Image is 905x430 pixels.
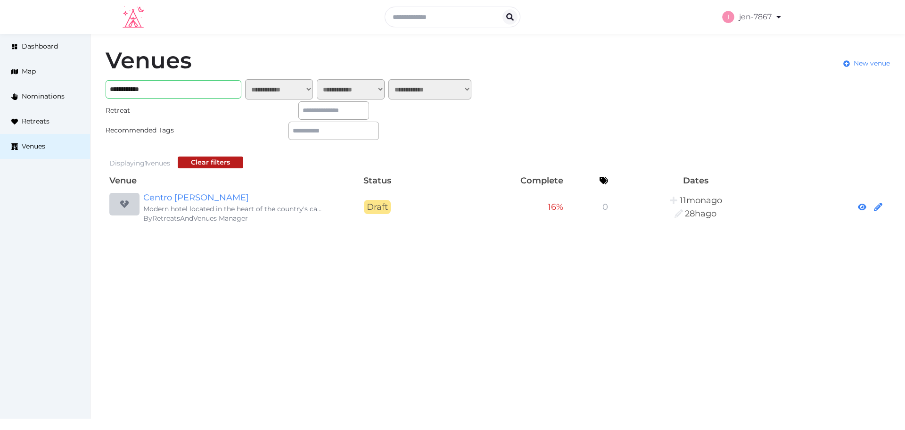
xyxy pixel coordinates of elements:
[685,208,716,219] span: 12:38PM, September 7th, 2025
[328,172,427,189] th: Status
[143,204,324,214] div: Modern hotel located in the heart of the country's capital - [GEOGRAPHIC_DATA] and the city's [GE...
[106,106,196,116] div: Retreat
[106,172,328,189] th: Venue
[106,125,196,135] div: Recommended Tags
[680,195,722,206] span: 3:22AM, October 11th, 2024
[106,49,192,72] h1: Venues
[612,172,780,189] th: Dates
[145,159,147,167] span: 1
[427,172,567,189] th: Complete
[22,116,49,126] span: Retreats
[854,58,890,68] span: New venue
[722,4,782,30] a: jen-7867
[178,157,243,168] button: Clear filters
[143,191,324,204] a: Centro [PERSON_NAME]
[22,141,45,151] span: Venues
[143,214,324,223] div: By RetreatsAndVenues Manager
[22,91,65,101] span: Nominations
[843,58,890,68] a: New venue
[364,200,391,214] span: Draft
[548,202,563,212] span: 16 %
[191,157,230,167] div: Clear filters
[22,41,58,51] span: Dashboard
[22,66,36,76] span: Map
[109,158,170,168] div: Displaying venues
[602,202,608,212] span: 0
